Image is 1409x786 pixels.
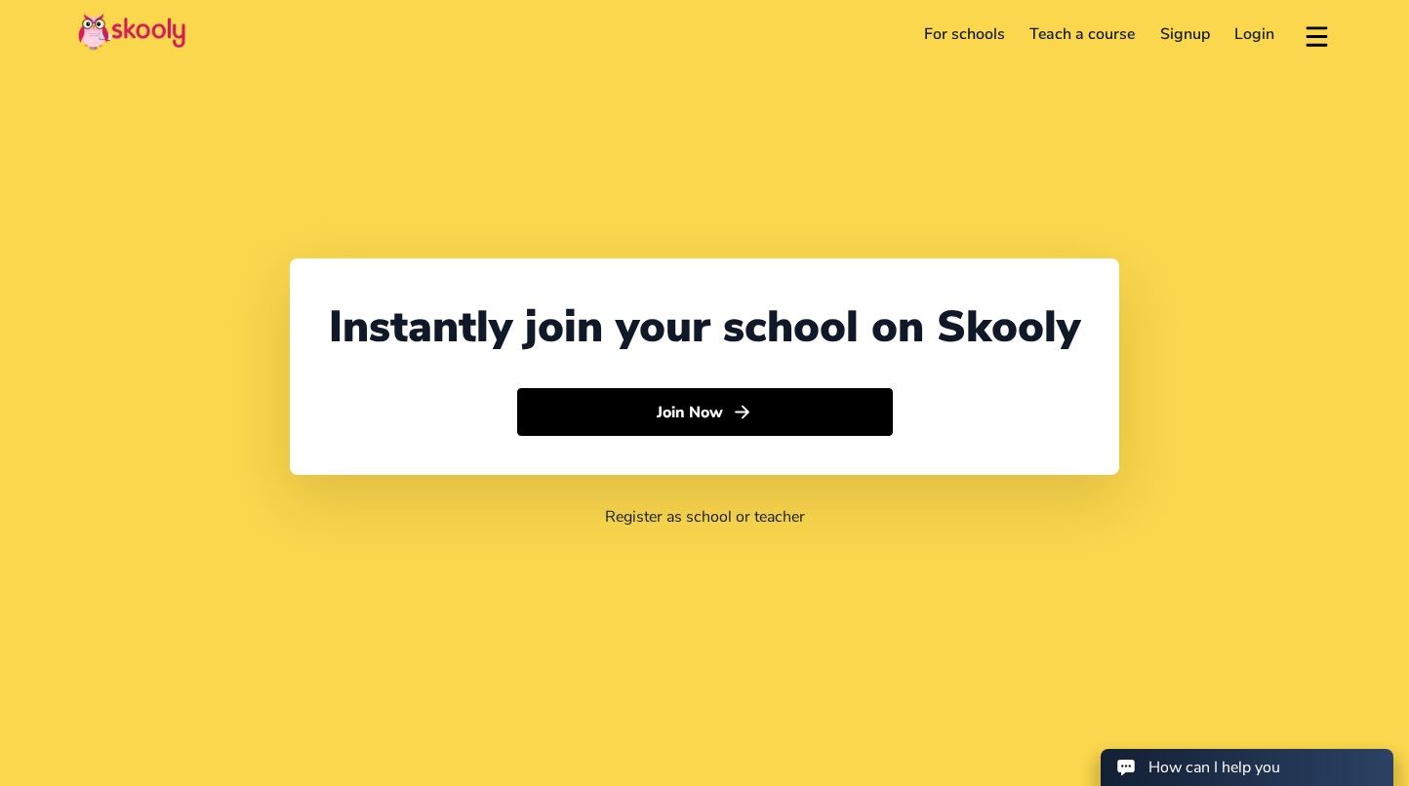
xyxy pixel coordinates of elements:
a: Signup [1147,19,1223,50]
img: Skooly [78,13,185,51]
a: Register as school or teacher [605,506,805,528]
button: Join Nowarrow forward outline [517,388,893,437]
a: For schools [911,19,1018,50]
div: Instantly join your school on Skooly [329,297,1080,357]
a: Login [1223,19,1288,50]
ion-icon: arrow forward outline [732,402,752,422]
button: menu outline [1303,19,1331,51]
a: Teach a course [1017,19,1147,50]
